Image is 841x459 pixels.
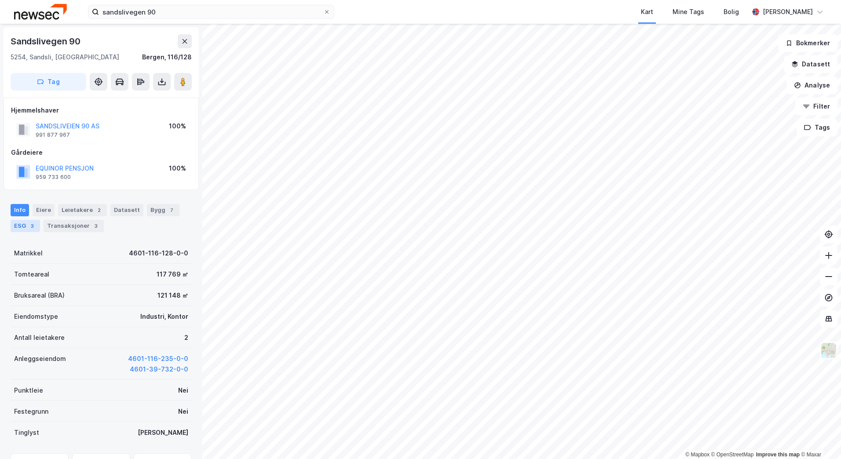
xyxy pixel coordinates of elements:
[11,147,191,158] div: Gårdeiere
[14,4,67,19] img: newsec-logo.f6e21ccffca1b3a03d2d.png
[99,5,323,18] input: Søk på adresse, matrikkel, gårdeiere, leietakere eller personer
[711,452,754,458] a: OpenStreetMap
[14,332,65,343] div: Antall leietakere
[778,34,837,52] button: Bokmerker
[169,163,186,174] div: 100%
[58,204,107,216] div: Leietakere
[14,248,43,259] div: Matrikkel
[641,7,653,17] div: Kart
[157,290,188,301] div: 121 148 ㎡
[110,204,143,216] div: Datasett
[28,222,37,230] div: 3
[756,452,800,458] a: Improve this map
[673,7,704,17] div: Mine Tags
[11,220,40,232] div: ESG
[14,269,49,280] div: Tomteareal
[36,131,70,138] div: 991 877 967
[128,353,188,364] button: 4601-116-235-0-0
[184,332,188,343] div: 2
[130,364,188,375] button: 4601-39-732-0-0
[91,222,100,230] div: 3
[11,204,29,216] div: Info
[685,452,709,458] a: Mapbox
[142,52,192,62] div: Bergen, 116/128
[129,248,188,259] div: 4601-116-128-0-0
[786,76,837,94] button: Analyse
[14,290,65,301] div: Bruksareal (BRA)
[797,417,841,459] iframe: Chat Widget
[11,34,82,48] div: Sandslivegen 90
[11,73,86,91] button: Tag
[14,311,58,322] div: Eiendomstype
[147,204,179,216] div: Bygg
[797,119,837,136] button: Tags
[167,206,176,215] div: 7
[138,427,188,438] div: [PERSON_NAME]
[14,353,66,364] div: Anleggseiendom
[14,427,39,438] div: Tinglyst
[178,385,188,396] div: Nei
[14,406,48,417] div: Festegrunn
[763,7,813,17] div: [PERSON_NAME]
[820,342,837,359] img: Z
[140,311,188,322] div: Industri, Kontor
[11,105,191,116] div: Hjemmelshaver
[11,52,119,62] div: 5254, Sandsli, [GEOGRAPHIC_DATA]
[724,7,739,17] div: Bolig
[157,269,188,280] div: 117 769 ㎡
[36,174,71,181] div: 959 733 600
[795,98,837,115] button: Filter
[95,206,103,215] div: 2
[44,220,104,232] div: Transaksjoner
[797,417,841,459] div: Kontrollprogram for chat
[14,385,43,396] div: Punktleie
[178,406,188,417] div: Nei
[169,121,186,131] div: 100%
[33,204,55,216] div: Eiere
[784,55,837,73] button: Datasett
